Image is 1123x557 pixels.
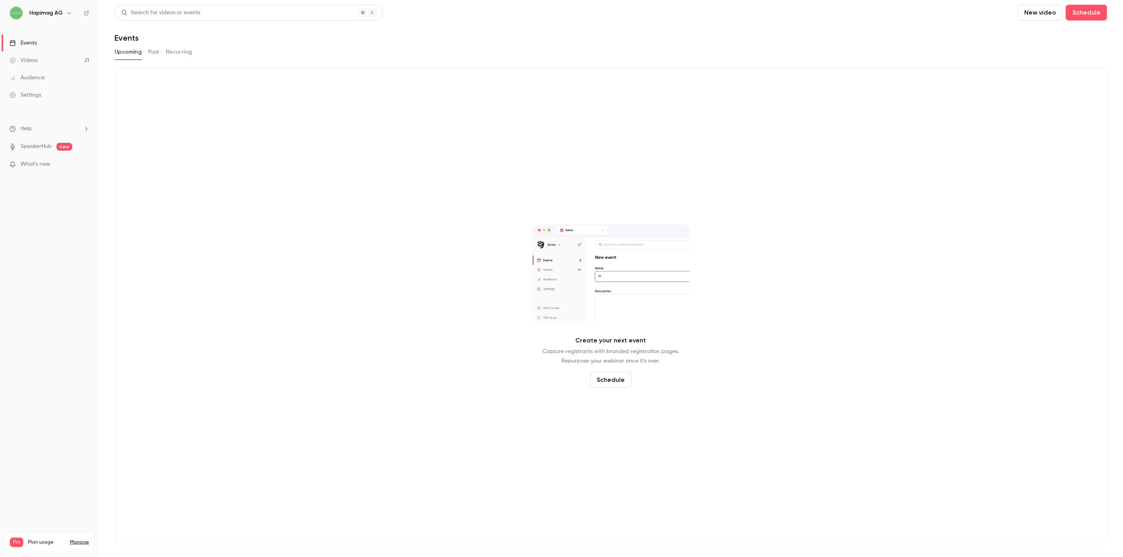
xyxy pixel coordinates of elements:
div: Settings [9,91,41,99]
button: Schedule [590,372,632,388]
button: Schedule [1066,5,1107,21]
span: Help [21,125,32,133]
button: New video [1018,5,1063,21]
button: Upcoming [115,46,142,58]
a: Manage [70,539,89,546]
div: Events [9,39,37,47]
a: SpeakerHub [21,142,52,151]
img: Hapimag AG [10,7,23,19]
p: Capture registrants with branded registration pages. Repurpose your webinar once it's over. [543,347,679,366]
div: Audience [9,74,45,82]
h1: Events [115,33,139,43]
div: Search for videos or events [121,9,200,17]
div: Videos [9,56,38,64]
span: new [56,143,72,151]
button: Past [148,46,160,58]
span: Plan usage [28,539,65,546]
span: Pro [10,538,23,547]
button: Recurring [166,46,192,58]
p: Create your next event [576,336,646,345]
li: help-dropdown-opener [9,125,89,133]
iframe: Noticeable Trigger [80,161,89,168]
span: What's new [21,160,50,168]
h6: Hapimag AG [29,9,63,17]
